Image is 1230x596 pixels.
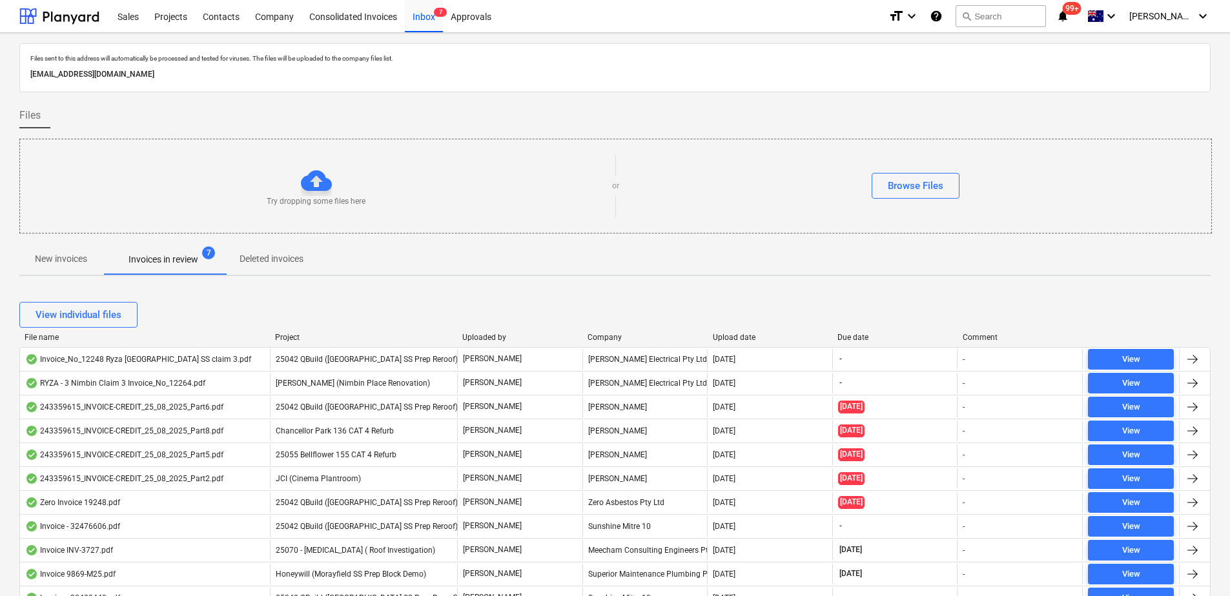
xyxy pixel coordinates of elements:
span: [DATE] [838,401,865,413]
div: OCR finished [25,426,38,436]
p: Deleted invoices [240,252,303,266]
div: Comment [963,333,1078,342]
span: - [838,353,843,364]
p: [PERSON_NAME] [463,544,522,555]
span: 7 [202,246,215,259]
div: Browse Files [888,177,943,194]
div: [DATE] [713,450,735,459]
p: New invoices [35,252,87,266]
div: [DATE] [713,498,735,507]
span: [DATE] [838,424,865,437]
div: 243359615_INVOICE-CREDIT_25_08_2025_Part5.pdf [25,450,223,460]
span: 25042 QBuild (Sunshine Beach SS Prep Reroof) [276,402,458,412]
div: RYZA - 3 Nimbin Claim 3 Invoice_No_12264.pdf [25,378,205,388]
span: Patrick Lovekin (Nimbin Place Renovation) [276,379,430,388]
div: View [1122,472,1140,486]
div: Sunshine Mitre 10 [582,516,708,537]
div: Invoice_No_12248 Ryza [GEOGRAPHIC_DATA] SS claim 3.pdf [25,354,251,364]
div: View [1122,400,1140,415]
div: 243359615_INVOICE-CREDIT_25_08_2025_Part2.pdf [25,473,223,484]
div: View [1122,495,1140,510]
span: [DATE] [838,448,865,461]
i: keyboard_arrow_down [1103,8,1119,24]
i: notifications [1056,8,1069,24]
div: View [1122,424,1140,439]
div: OCR finished [25,497,38,508]
div: Meecham Consulting Engineers Pty Ltd [582,540,708,561]
p: [PERSON_NAME] [463,377,522,388]
p: Files sent to this address will automatically be processed and tested for viruses. The files will... [30,54,1200,63]
div: Upload date [713,333,828,342]
p: [PERSON_NAME] [463,425,522,436]
div: OCR finished [25,521,38,531]
iframe: Chat Widget [1165,534,1230,596]
div: Try dropping some files hereorBrowse Files [19,139,1212,233]
div: Zero Asbestos Pty Ltd [582,492,708,513]
button: View [1088,444,1174,465]
div: OCR finished [25,450,38,460]
button: View [1088,349,1174,370]
span: [DATE] [838,544,863,555]
div: [PERSON_NAME] Electrical Pty Ltd [582,373,708,393]
div: Due date [837,333,952,342]
div: [PERSON_NAME] [582,421,708,441]
span: search [961,11,972,21]
div: 243359615_INVOICE-CREDIT_25_08_2025_Part6.pdf [25,402,223,412]
button: View [1088,516,1174,537]
div: View [1122,567,1140,582]
div: Company [588,333,702,342]
button: View [1088,373,1174,393]
button: Search [956,5,1046,27]
span: JCI (Cinema Plantroom) [276,474,361,483]
span: 7 [434,8,447,17]
div: File name [25,333,265,342]
button: View [1088,421,1174,441]
div: - [963,498,965,507]
div: View [1122,448,1140,462]
div: [PERSON_NAME] [582,468,708,489]
span: - [838,377,843,388]
div: [DATE] [713,379,735,388]
span: - [838,521,843,531]
span: Files [19,108,41,123]
p: [PERSON_NAME] [463,568,522,579]
i: keyboard_arrow_down [904,8,919,24]
span: [DATE] [838,472,865,484]
div: [DATE] [713,522,735,531]
button: View [1088,564,1174,584]
div: [DATE] [713,546,735,555]
span: Honeywill (Morayfield SS Prep Block Demo) [276,570,426,579]
div: - [963,522,965,531]
span: 99+ [1063,2,1081,15]
div: [DATE] [713,355,735,364]
div: - [963,355,965,364]
div: [PERSON_NAME] [582,397,708,417]
p: [PERSON_NAME] [463,497,522,508]
p: Try dropping some files here [267,196,365,207]
div: OCR finished [25,402,38,412]
div: Zero Invoice 19248.pdf [25,497,120,508]
i: format_size [888,8,904,24]
div: - [963,546,965,555]
div: View [1122,543,1140,558]
div: [DATE] [713,474,735,483]
div: Project [275,333,453,342]
button: View [1088,492,1174,513]
div: - [963,379,965,388]
p: [PERSON_NAME] [463,521,522,531]
div: - [963,570,965,579]
div: OCR finished [25,545,38,555]
div: [PERSON_NAME] Electrical Pty Ltd [582,349,708,370]
div: Invoice INV-3727.pdf [25,545,113,555]
p: or [612,181,619,192]
span: [PERSON_NAME] [1129,11,1194,21]
div: [DATE] [713,570,735,579]
div: Superior Maintenance Plumbing Pty Ltd [582,564,708,584]
span: 25070 - Iplex ( Roof Investigation) [276,546,435,555]
p: [PERSON_NAME] [463,401,522,412]
span: 25042 QBuild (Sunshine Beach SS Prep Reroof) [276,522,458,531]
div: [PERSON_NAME] [582,444,708,465]
i: Knowledge base [930,8,943,24]
div: View [1122,376,1140,391]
